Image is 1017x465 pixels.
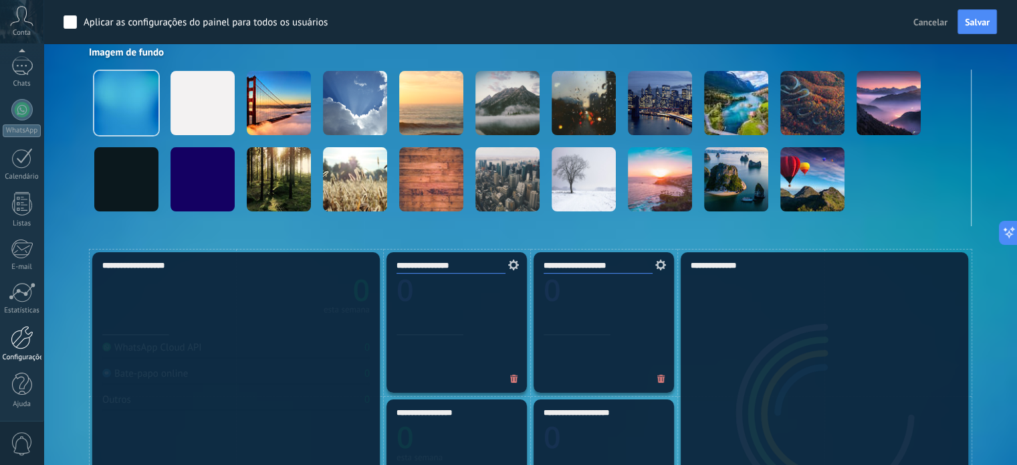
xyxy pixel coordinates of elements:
[3,124,41,137] div: WhatsApp
[89,46,972,59] div: Imagem de fundo
[3,353,41,362] div: Configurações
[957,9,997,35] button: Salvar
[13,29,31,37] span: Conta
[908,12,953,32] button: Cancelar
[913,16,947,28] span: Cancelar
[3,219,41,228] div: Listas
[3,263,41,272] div: E-mail
[3,80,41,88] div: Chats
[3,173,41,181] div: Calendário
[3,400,41,409] div: Ajuda
[3,306,41,315] div: Estatísticas
[84,16,328,29] div: Aplicar as configurações do painel para todos os usuários
[965,17,990,27] span: Salvar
